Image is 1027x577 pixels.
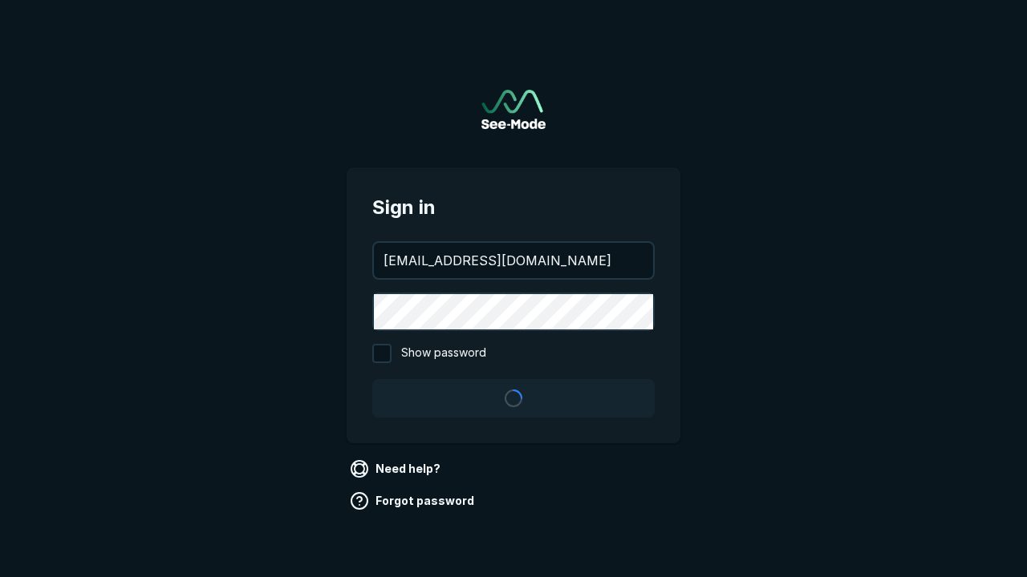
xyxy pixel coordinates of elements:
img: See-Mode Logo [481,90,546,129]
a: Forgot password [347,488,481,514]
span: Sign in [372,193,655,222]
span: Show password [401,344,486,363]
a: Need help? [347,456,447,482]
a: Go to sign in [481,90,546,129]
input: your@email.com [374,243,653,278]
